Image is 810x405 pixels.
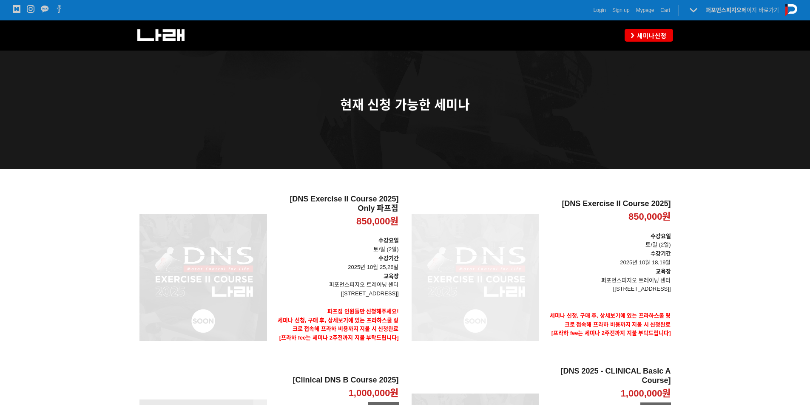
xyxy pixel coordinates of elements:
p: 2025년 10월 18,19일 [546,249,671,267]
p: 1,000,000원 [621,388,671,400]
strong: 세미나 신청, 구매 후, 상세보기에 있는 프라하스쿨 링크로 접속해 프라하 비용까지 지불 시 신청완료 [550,312,671,328]
h2: [Clinical DNS B Course 2025] [273,376,399,385]
p: [[STREET_ADDRESS]] [273,289,399,298]
a: [DNS Exercise II Course 2025] Only 파프짐 850,000원 수강요일토/일 (2일)수강기간 2025년 10월 25,26일교육장퍼포먼스피지오 트레이닝 ... [273,195,399,360]
p: 2025년 10월 25,26일 [273,254,399,272]
a: Cart [660,6,670,14]
p: 퍼포먼스피지오 트레이닝 센터 [546,276,671,285]
h2: [DNS 2025 - CLINICAL Basic A Course] [546,367,671,385]
a: [DNS Exercise II Course 2025] 850,000원 수강요일토/일 (2일)수강기간 2025년 10월 18,19일교육장퍼포먼스피지오 트레이닝 센터[[STREE... [546,199,671,356]
a: Login [594,6,606,14]
p: 퍼포먼스피지오 트레이닝 센터 [273,280,399,289]
a: Mypage [636,6,654,14]
p: 850,000원 [356,215,399,228]
h2: [DNS Exercise II Course 2025] [546,199,671,209]
strong: 수강기간 [378,255,399,261]
span: [프라하 fee는 세미나 2주전까지 지불 부탁드립니다] [551,330,671,336]
p: 1,000,000원 [349,387,399,399]
strong: 파프짐 인원들만 신청해주세요! [327,308,399,314]
a: 세미나신청 [625,29,673,41]
span: 세미나신청 [634,31,667,40]
strong: 수강요일 [378,237,399,244]
p: 850,000원 [628,211,671,223]
p: [[STREET_ADDRESS]] [546,285,671,294]
a: 퍼포먼스피지오페이지 바로가기 [706,7,779,13]
strong: 세미나 신청, 구매 후, 상세보기에 있는 프라하스쿨 링크로 접속해 프라하 비용까지 지불 시 신청완료 [278,317,399,332]
strong: 퍼포먼스피지오 [706,7,742,13]
strong: 수강기간 [651,250,671,257]
p: 토/일 (2일) [546,232,671,250]
strong: 교육장 [656,268,671,275]
p: 토/일 (2일) [273,236,399,254]
strong: 교육장 [384,273,399,279]
span: 현재 신청 가능한 세미나 [340,98,470,112]
span: [프라하 fee는 세미나 2주전까지 지불 부탁드립니다] [279,334,399,341]
h2: [DNS Exercise II Course 2025] Only 파프짐 [273,195,399,213]
a: Sign up [612,6,630,14]
strong: 수강요일 [651,233,671,239]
